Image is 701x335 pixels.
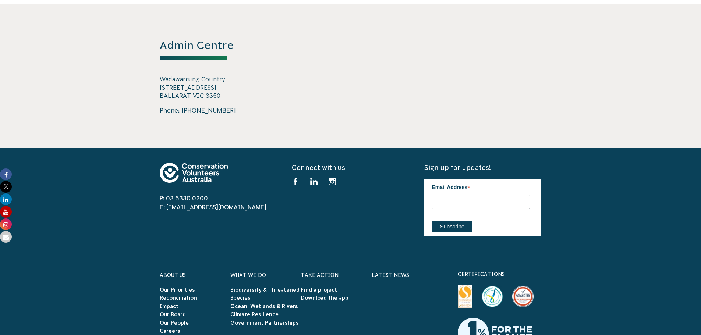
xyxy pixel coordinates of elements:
p: certifications [458,270,542,279]
a: Reconciliation [160,295,197,301]
a: About Us [160,272,186,278]
a: Climate Resilience [230,311,279,317]
p: Wadawarrung Country [STREET_ADDRESS] BALLARAT VIC 3350 [160,75,277,100]
a: Download the app [301,295,348,301]
a: Careers [160,328,180,334]
h3: Admin Centre [160,38,277,60]
a: Latest News [372,272,409,278]
a: Take Action [301,272,339,278]
a: Phone: [PHONE_NUMBER] [160,107,236,114]
a: P: 03 5330 0200 [160,195,208,202]
a: E: [EMAIL_ADDRESS][DOMAIN_NAME] [160,204,266,210]
h5: Connect with us [292,163,409,172]
h5: Sign up for updates! [424,163,541,172]
a: Our Priorities [160,287,195,293]
a: Our Board [160,311,186,317]
a: What We Do [230,272,266,278]
a: Ocean, Wetlands & Rivers [230,303,298,309]
label: Email Address [432,179,530,193]
img: logo-footer.svg [160,163,228,183]
a: Our People [160,320,189,326]
a: Biodiversity & Threatened Species [230,287,300,301]
input: Subscribe [432,221,472,232]
a: Impact [160,303,178,309]
a: Government Partnerships [230,320,299,326]
a: Find a project [301,287,337,293]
